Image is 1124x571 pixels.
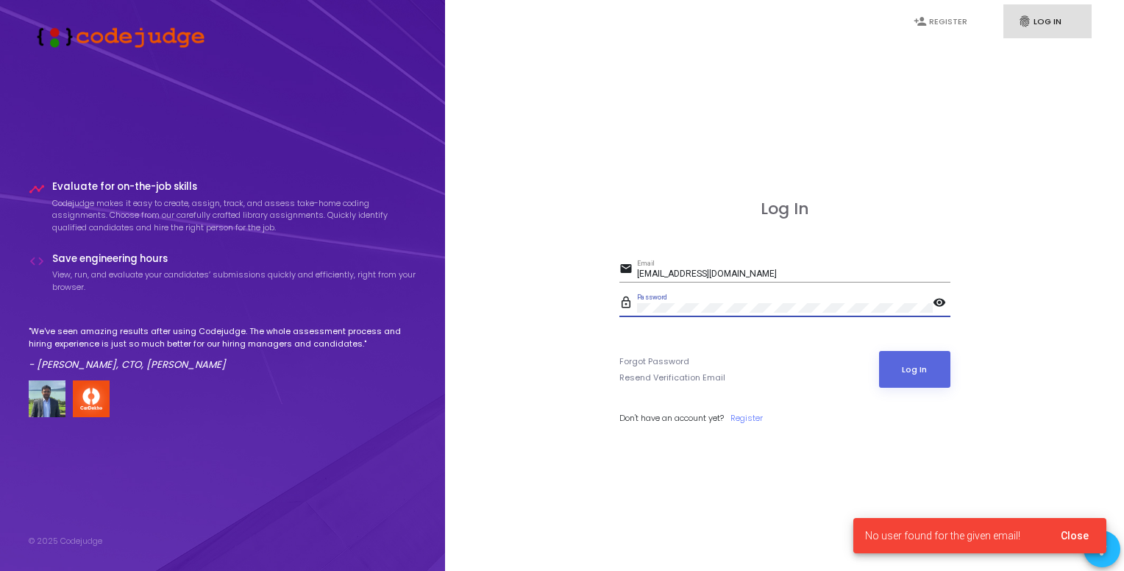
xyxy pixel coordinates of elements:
[1018,15,1031,28] i: fingerprint
[52,197,417,234] p: Codejudge makes it easy to create, assign, track, and assess take-home coding assignments. Choose...
[619,199,950,219] h3: Log In
[619,412,724,424] span: Don't have an account yet?
[52,181,417,193] h4: Evaluate for on-the-job skills
[29,181,45,197] i: timeline
[730,412,763,425] a: Register
[29,358,226,372] em: - [PERSON_NAME], CTO, [PERSON_NAME]
[1061,530,1089,542] span: Close
[914,15,927,28] i: person_add
[933,295,950,313] mat-icon: visibility
[73,380,110,417] img: company-logo
[1049,522,1100,549] button: Close
[29,325,417,350] p: "We've seen amazing results after using Codejudge. The whole assessment process and hiring experi...
[29,535,102,547] div: © 2025 Codejudge
[619,372,725,384] a: Resend Verification Email
[29,253,45,269] i: code
[52,253,417,265] h4: Save engineering hours
[29,380,65,417] img: user image
[899,4,987,39] a: person_addRegister
[52,269,417,293] p: View, run, and evaluate your candidates’ submissions quickly and efficiently, right from your bro...
[619,261,637,279] mat-icon: email
[619,355,689,368] a: Forgot Password
[865,528,1020,543] span: No user found for the given email!
[619,295,637,313] mat-icon: lock_outline
[637,269,950,280] input: Email
[1003,4,1092,39] a: fingerprintLog In
[879,351,950,388] button: Log In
